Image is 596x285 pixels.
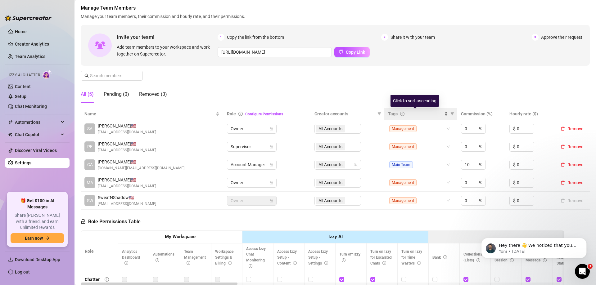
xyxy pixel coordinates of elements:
[339,252,360,262] span: Turn off Izzy
[561,145,565,149] span: delete
[561,163,565,167] span: delete
[15,104,47,109] a: Chat Monitoring
[15,29,27,34] a: Home
[391,95,439,107] div: Click to sort ascending
[81,231,118,272] th: Role
[11,212,64,231] span: Share [PERSON_NAME] with a friend, and earn unlimited rewards
[8,257,13,262] span: download
[381,34,388,41] span: 2
[15,257,60,262] span: Download Desktop App
[45,236,50,240] span: arrow-right
[269,145,273,149] span: lock
[87,143,93,150] span: PE
[117,33,218,41] span: Invite your team!
[165,234,196,239] strong: My Workspace
[389,161,413,168] span: Main Team
[87,161,93,168] span: CA
[567,180,584,185] span: Remove
[117,44,215,57] span: Add team members to your workspace and work together on Supercreator.
[377,112,381,116] span: filter
[567,144,584,149] span: Remove
[156,258,159,262] span: info-circle
[27,24,107,29] p: Message from Yoni, sent 2w ago
[339,50,343,54] span: copy
[450,112,454,116] span: filter
[98,122,156,129] span: [PERSON_NAME] 🇺🇸
[98,194,156,201] span: SweatNShadow 🇺🇸
[231,142,273,151] span: Supervisor
[15,39,65,49] a: Creator Analytics
[184,249,206,265] span: Team Management
[558,161,586,168] button: Remove
[388,110,398,117] span: Tags
[324,261,328,265] span: info-circle
[561,180,565,185] span: delete
[215,249,233,265] span: Workspace Settings & Billing
[558,197,586,204] button: Remove
[389,125,417,132] span: Management
[328,234,343,239] strong: Izzy AI
[11,198,64,210] span: 🎁 Get $100 in AI Messages
[231,124,273,133] span: Owner
[43,70,52,79] img: AI Chatter
[463,252,482,262] span: Collections (Lists)
[532,34,539,41] span: 3
[104,91,129,98] div: Pending (0)
[389,197,417,204] span: Management
[15,84,31,89] a: Content
[389,143,417,150] span: Management
[5,15,52,21] img: logo-BBDzfeDw.svg
[98,176,156,183] span: [PERSON_NAME] 🇺🇸
[87,197,93,204] span: SW
[506,108,554,120] th: Hourly rate ($)
[308,249,328,265] span: Access Izzy Setup - Settings
[231,178,273,187] span: Owner
[401,249,422,265] span: Turn on Izzy for Time Wasters
[346,50,365,55] span: Copy Link
[81,91,94,98] div: All (5)
[98,158,184,165] span: [PERSON_NAME] 🇺🇸
[8,120,13,125] span: thunderbolt
[98,129,156,135] span: [EMAIL_ADDRESS][DOMAIN_NAME]
[238,112,243,116] span: info-circle
[124,261,128,265] span: info-circle
[558,143,586,150] button: Remove
[269,199,273,203] span: lock
[9,72,40,78] span: Izzy AI Chatter
[227,111,236,116] span: Role
[8,132,12,137] img: Chat Copilot
[81,4,590,12] span: Manage Team Members
[98,201,156,207] span: [EMAIL_ADDRESS][DOMAIN_NAME]
[457,108,506,120] th: Commission (%)
[84,110,214,117] span: Name
[98,147,156,153] span: [EMAIL_ADDRESS][DOMAIN_NAME]
[15,130,59,140] span: Chat Copilot
[389,179,417,186] span: Management
[218,34,224,41] span: 1
[15,269,30,274] a: Log out
[269,127,273,131] span: lock
[81,218,141,225] h5: Role Permissions Table
[81,219,86,224] span: lock
[354,163,358,167] span: team
[558,125,586,132] button: Remove
[153,252,174,262] span: Automations
[98,183,156,189] span: [EMAIL_ADDRESS][DOMAIN_NAME]
[85,276,100,283] div: Chatter
[342,258,345,262] span: info-circle
[15,94,26,99] a: Setup
[87,179,93,186] span: MA
[227,34,284,41] span: Copy the link from the bottom
[376,109,382,118] span: filter
[567,162,584,167] span: Remove
[187,261,190,265] span: info-circle
[90,72,134,79] input: Search members
[87,125,93,132] span: SA
[139,91,167,98] div: Removed (3)
[400,112,404,116] span: question-circle
[370,249,392,265] span: Turn on Izzy for Escalated Chats
[558,179,586,186] button: Remove
[382,261,386,265] span: info-circle
[541,34,582,41] span: Approve their request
